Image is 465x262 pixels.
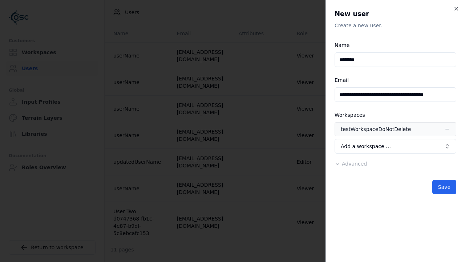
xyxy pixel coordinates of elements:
[335,112,365,118] label: Workspaces
[335,22,456,29] p: Create a new user.
[341,143,391,150] span: Add a workspace …
[335,160,367,167] button: Advanced
[335,77,349,83] label: Email
[335,9,456,19] h2: New user
[342,161,367,167] span: Advanced
[341,126,411,133] div: testWorkspaceDoNotDelete
[335,42,349,48] label: Name
[432,180,456,194] button: Save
